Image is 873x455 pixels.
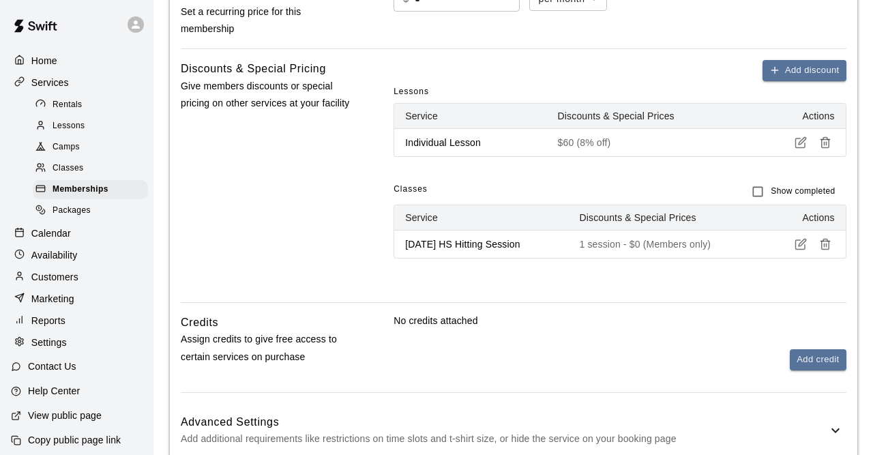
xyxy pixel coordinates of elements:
p: Copy public page link [28,433,121,447]
span: Lessons [394,81,429,103]
p: $60 (8% off) [558,136,753,149]
span: Memberships [53,183,108,196]
th: Actions [764,205,846,231]
p: Availability [31,248,78,262]
a: Lessons [33,115,153,136]
p: 1 session - $0 (Members only) [579,237,752,251]
th: Service [394,205,568,231]
span: Classes [394,179,428,205]
p: Individual Lesson [405,136,535,149]
p: Calendar [31,226,71,240]
p: Marketing [31,292,74,306]
p: Set a recurring price for this membership [181,3,354,38]
th: Discounts & Special Prices [547,104,764,129]
p: Settings [31,336,67,349]
th: Actions [764,104,846,129]
th: Service [394,104,546,129]
p: Assign credits to give free access to certain services on purchase [181,331,354,365]
div: Rentals [33,96,148,115]
div: Classes [33,159,148,178]
div: Camps [33,138,148,157]
a: Classes [33,158,153,179]
button: Add discount [763,60,846,81]
h6: Credits [181,314,218,332]
span: Camps [53,141,80,154]
p: Customers [31,270,78,284]
p: Contact Us [28,359,76,373]
h6: Advanced Settings [181,413,827,431]
a: Packages [33,201,153,222]
p: [DATE] HS Hitting Session [405,237,557,251]
a: Home [11,50,143,71]
th: Discounts & Special Prices [568,205,763,231]
span: Packages [53,204,91,218]
p: Help Center [28,384,80,398]
a: Camps [33,137,153,158]
span: Rentals [53,98,83,112]
button: Add credit [790,349,846,370]
div: Memberships [33,180,148,199]
span: Lessons [53,119,85,133]
a: Marketing [11,289,143,309]
div: Packages [33,201,148,220]
span: Show completed [771,185,835,199]
a: Rentals [33,94,153,115]
p: No credits attached [394,314,846,327]
a: Reports [11,310,143,331]
a: Availability [11,245,143,265]
p: Add additional requirements like restrictions on time slots and t-shirt size, or hide the service... [181,430,827,447]
p: Give members discounts or special pricing on other services at your facility [181,78,354,112]
span: Classes [53,162,83,175]
p: View public page [28,409,102,422]
a: Memberships [33,179,153,201]
h6: Discounts & Special Pricing [181,60,326,78]
p: Home [31,54,57,68]
a: Services [11,72,143,93]
div: Lessons [33,117,148,136]
a: Customers [11,267,143,287]
a: Calendar [11,223,143,244]
a: Settings [11,332,143,353]
p: Reports [31,314,65,327]
p: Services [31,76,69,89]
